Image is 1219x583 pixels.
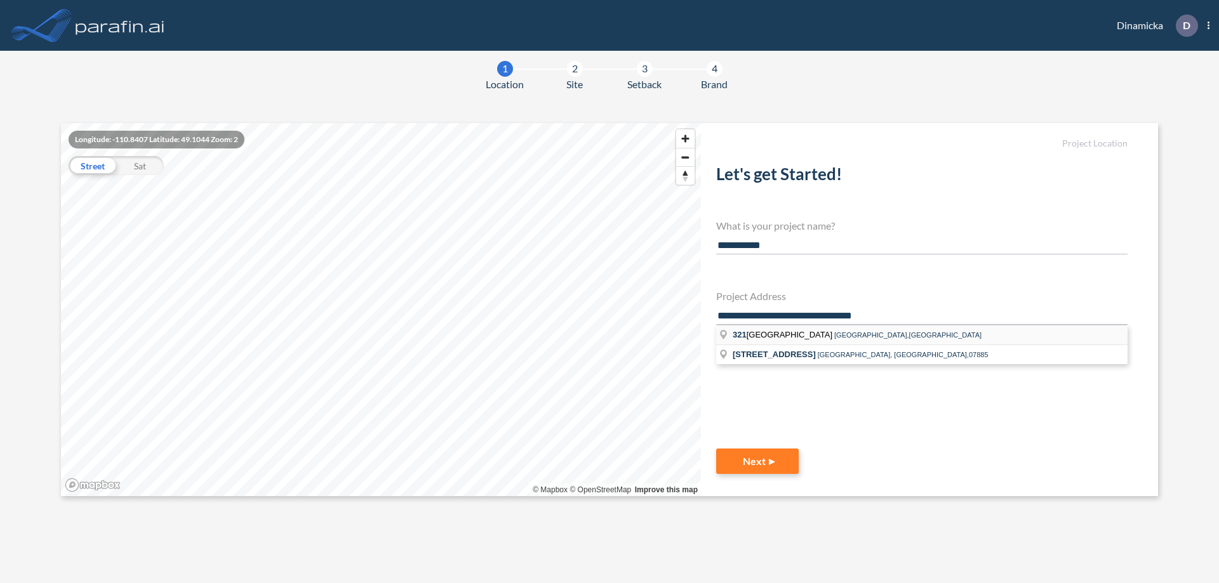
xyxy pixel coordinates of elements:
div: 1 [497,61,513,77]
span: 321 [733,330,747,339]
span: Site [566,77,583,92]
div: Longitude: -110.8407 Latitude: 49.1044 Zoom: 2 [69,131,244,148]
div: 4 [707,61,723,77]
img: logo [73,13,167,38]
button: Next [716,449,799,474]
span: Zoom out [676,148,695,166]
h4: Project Address [716,290,1128,302]
span: [GEOGRAPHIC_DATA], [GEOGRAPHIC_DATA],07885 [818,351,989,358]
button: Zoom out [676,148,695,166]
div: Street [69,156,116,175]
span: Location [486,77,524,92]
a: Mapbox homepage [65,478,121,492]
span: Reset bearing to north [676,167,695,185]
span: Brand [701,77,728,92]
span: [STREET_ADDRESS] [733,350,816,359]
div: Sat [116,156,164,175]
h2: Let's get Started! [716,164,1128,189]
p: D [1183,20,1190,31]
a: Mapbox [533,485,568,494]
button: Zoom in [676,129,695,148]
span: [GEOGRAPHIC_DATA] [733,330,834,339]
canvas: Map [61,123,701,496]
h5: Project Location [716,138,1128,149]
span: Setback [627,77,662,92]
a: OpenStreetMap [570,485,631,494]
h4: What is your project name? [716,219,1128,232]
div: 3 [637,61,653,77]
div: 2 [567,61,583,77]
a: Improve this map [635,485,698,494]
span: [GEOGRAPHIC_DATA],[GEOGRAPHIC_DATA] [834,331,982,339]
div: Dinamicka [1098,15,1209,37]
button: Reset bearing to north [676,166,695,185]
